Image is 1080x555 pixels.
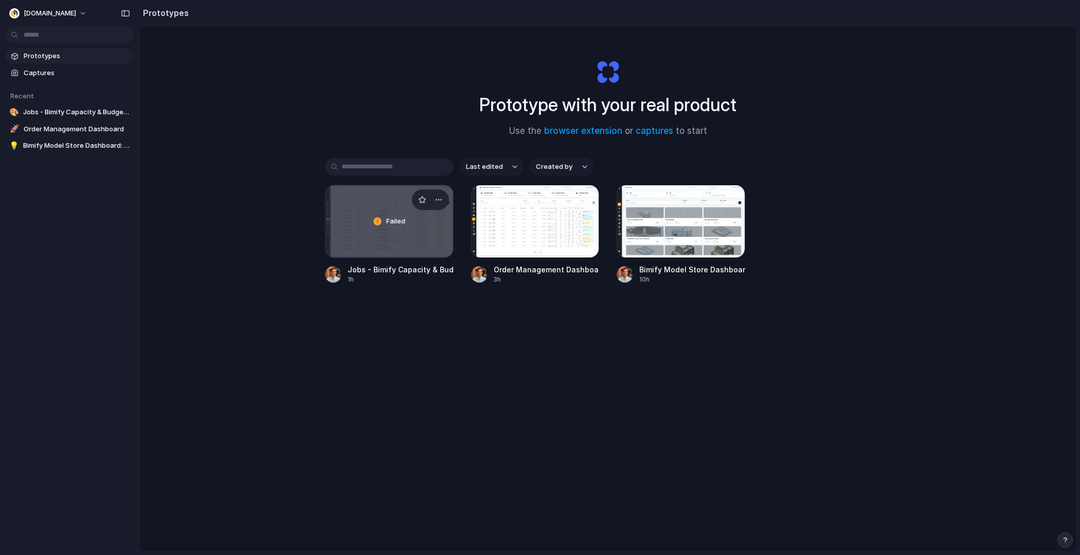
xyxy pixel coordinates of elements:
button: Created by [530,158,593,176]
span: Created by [536,162,572,172]
div: Bimify Model Store Dashboard: Transparent Overlay Layout [639,264,745,275]
span: Failed [386,216,405,227]
span: [DOMAIN_NAME] [24,8,76,19]
span: Last edited [466,162,503,172]
span: Bimify Model Store Dashboard: Transparent Overlay Layout [23,141,130,151]
div: 🚀 [9,124,20,134]
div: 🎨 [9,107,19,117]
a: Order Management DashboardOrder Management Dashboard3h [471,185,600,284]
div: 10h [639,275,745,284]
span: Use the or to start [509,125,707,138]
a: captures [636,126,673,136]
button: Last edited [460,158,524,176]
div: 3h [494,275,600,284]
div: Order Management Dashboard [494,264,600,275]
span: Captures [24,68,130,78]
div: Jobs - Bimify Capacity & Budget Stats [348,264,454,275]
a: 🎨Jobs - Bimify Capacity & Budget Stats [5,105,134,120]
div: 1h [348,275,454,284]
a: 🚀Order Management Dashboard [5,122,134,137]
button: [DOMAIN_NAME] [5,5,92,22]
a: Captures [5,65,134,81]
div: 💡 [9,141,19,151]
span: Recent [10,92,34,100]
a: Jobs - Bimify Capacity & Budget StatsFailedJobs - Bimify Capacity & Budget Stats1h [325,185,454,284]
a: 💡Bimify Model Store Dashboard: Transparent Overlay Layout [5,138,134,153]
a: Prototypes [5,48,134,64]
h1: Prototype with your real product [479,91,736,118]
a: browser extension [544,126,622,136]
h2: Prototypes [139,7,189,19]
span: Prototypes [24,51,130,61]
a: Bimify Model Store Dashboard: Transparent Overlay LayoutBimify Model Store Dashboard: Transparent... [617,185,745,284]
span: Order Management Dashboard [24,124,130,134]
span: Jobs - Bimify Capacity & Budget Stats [23,107,130,117]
